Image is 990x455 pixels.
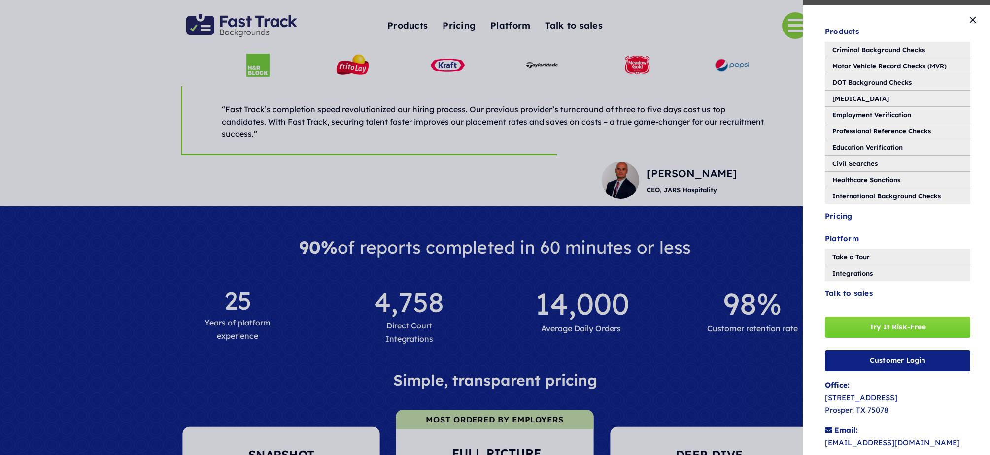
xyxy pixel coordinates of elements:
span: Professional Reference Checks [832,126,931,136]
strong: Office: [825,380,850,390]
span: International Background Checks [832,191,941,201]
a: Talk to sales [825,284,970,304]
p: [STREET_ADDRESS] Prosper, TX 75078 [825,379,970,417]
span: Talk to sales [825,287,873,300]
span: Healthcare Sanctions [832,174,900,185]
a: Pricing [825,207,970,227]
a: Criminal Background Checks [825,42,970,58]
strong: Email: [834,425,858,435]
a: Platform [825,229,970,249]
p: [EMAIL_ADDRESS][DOMAIN_NAME] [825,424,970,449]
span: Take a Tour [832,251,870,262]
a: Employment Verification [825,107,970,123]
span: Employment Verification [832,109,911,120]
span: Platform [825,232,859,245]
button: Close [965,15,980,25]
span: Integrations [832,268,873,279]
span: [MEDICAL_DATA] [832,93,889,104]
a: Try It Risk-Free [825,317,970,338]
a: International Background Checks [825,188,970,204]
a: [MEDICAL_DATA] [825,91,970,106]
a: Professional Reference Checks [825,123,970,139]
span: Try It Risk-Free [870,323,926,331]
a: Customer Login [825,350,970,371]
span: Criminal Background Checks [832,44,925,55]
span: Civil Searches [832,158,878,169]
span: DOT Background Checks [832,77,912,88]
span: Pricing [825,210,853,223]
a: Take a Tour [825,249,970,264]
a: Integrations [825,265,970,281]
span: Products [825,25,859,38]
a: DOT Background Checks [825,74,970,90]
a: Civil Searches [825,156,970,171]
span: Education Verification [832,142,903,153]
nav: One Page [825,22,970,304]
a: Motor Vehicle Record Checks (MVR) [825,58,970,74]
span: Customer Login [870,357,926,365]
a: Education Verification [825,139,970,155]
a: Healthcare Sanctions [825,172,970,188]
span: Motor Vehicle Record Checks (MVR) [832,61,947,71]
